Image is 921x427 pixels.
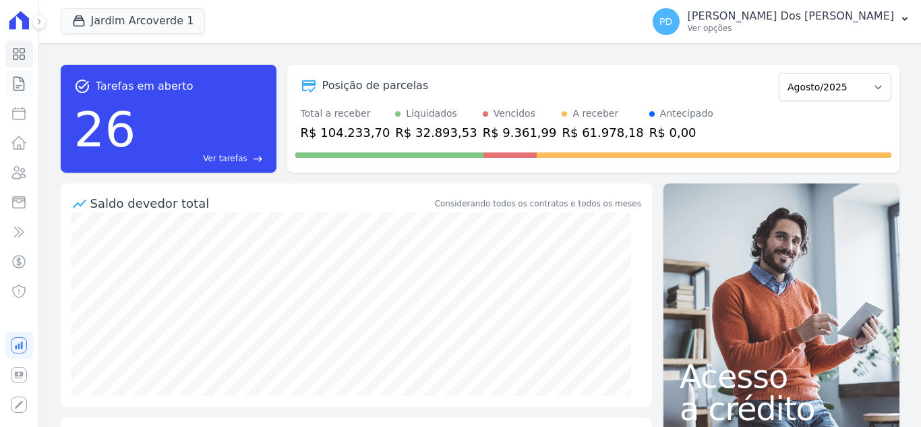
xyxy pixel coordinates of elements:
[203,152,247,165] span: Ver tarefas
[688,23,894,34] p: Ver opções
[659,17,672,26] span: PD
[680,360,883,393] span: Acesso
[562,123,643,142] div: R$ 61.978,18
[395,123,477,142] div: R$ 32.893,53
[90,194,432,212] div: Saldo devedor total
[253,154,263,164] span: east
[96,78,194,94] span: Tarefas em aberto
[660,107,713,121] div: Antecipado
[649,123,713,142] div: R$ 0,00
[322,78,429,94] div: Posição de parcelas
[642,3,921,40] button: PD [PERSON_NAME] Dos [PERSON_NAME] Ver opções
[435,198,641,210] div: Considerando todos os contratos e todos os meses
[494,107,535,121] div: Vencidos
[141,152,262,165] a: Ver tarefas east
[572,107,618,121] div: A receber
[61,8,206,34] button: Jardim Arcoverde 1
[688,9,894,23] p: [PERSON_NAME] Dos [PERSON_NAME]
[301,123,390,142] div: R$ 104.233,70
[301,107,390,121] div: Total a receber
[483,123,557,142] div: R$ 9.361,99
[74,94,136,165] div: 26
[406,107,457,121] div: Liquidados
[680,393,883,425] span: a crédito
[74,78,90,94] span: task_alt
